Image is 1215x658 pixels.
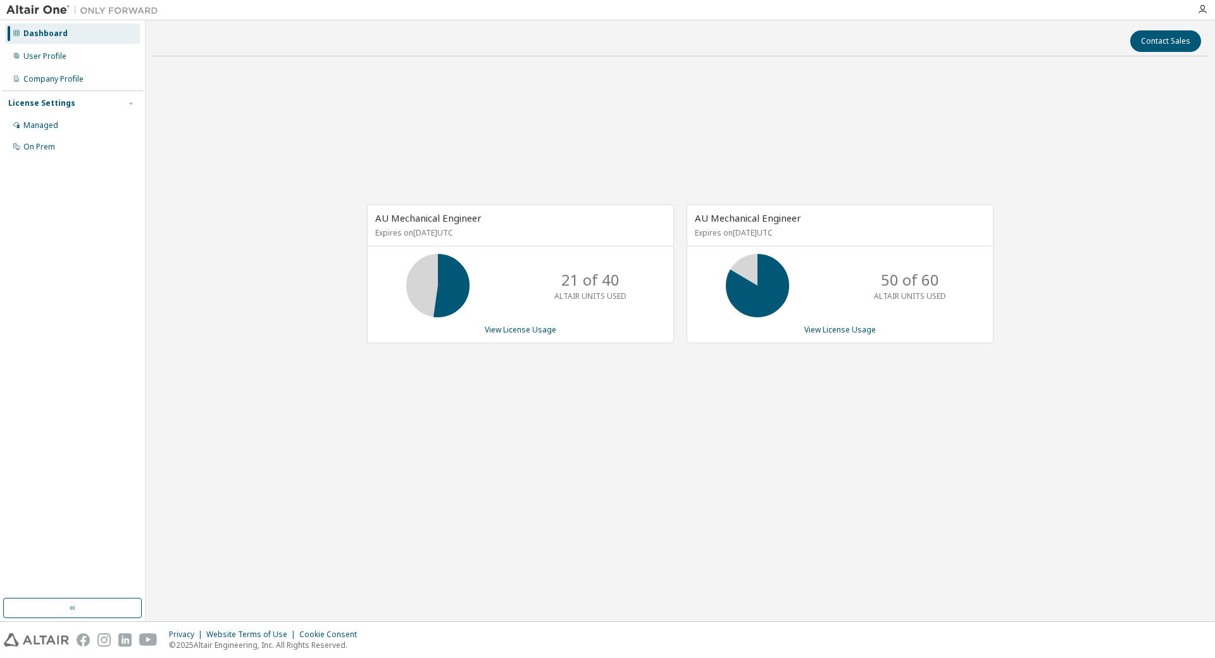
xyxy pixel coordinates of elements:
div: Dashboard [23,28,68,39]
img: altair_logo.svg [4,633,69,647]
img: Altair One [6,4,165,16]
img: youtube.svg [139,633,158,647]
p: ALTAIR UNITS USED [554,291,626,301]
p: © 2025 Altair Engineering, Inc. All Rights Reserved. [169,640,364,650]
div: Managed [23,120,58,130]
span: AU Mechanical Engineer [375,212,482,224]
p: 50 of 60 [881,269,939,291]
div: Company Profile [23,74,84,84]
button: Contact Sales [1130,30,1201,52]
a: View License Usage [804,324,876,335]
div: License Settings [8,98,75,108]
img: instagram.svg [97,633,111,647]
div: Cookie Consent [299,630,364,640]
img: facebook.svg [77,633,90,647]
div: On Prem [23,142,55,152]
p: Expires on [DATE] UTC [695,227,982,238]
div: Website Terms of Use [206,630,299,640]
div: User Profile [23,51,66,61]
p: Expires on [DATE] UTC [375,227,663,238]
img: linkedin.svg [118,633,132,647]
p: ALTAIR UNITS USED [874,291,946,301]
a: View License Usage [485,324,556,335]
div: Privacy [169,630,206,640]
p: 21 of 40 [561,269,620,291]
span: AU Mechanical Engineer [695,212,801,224]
